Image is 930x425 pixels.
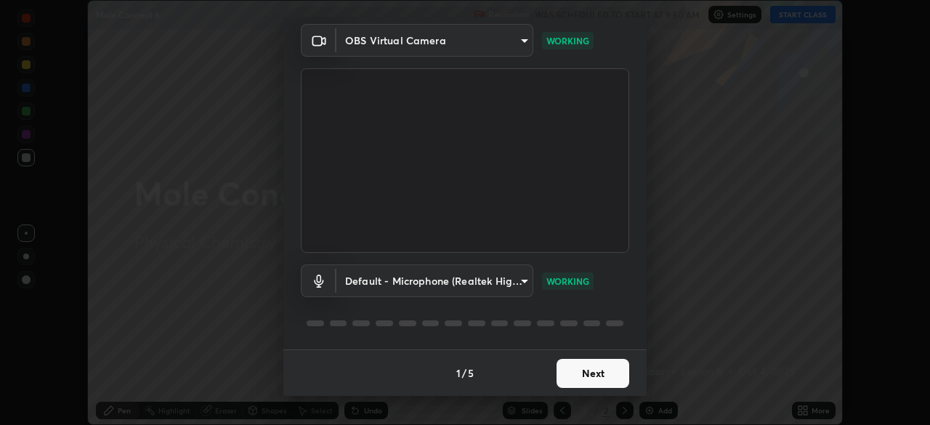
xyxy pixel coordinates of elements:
div: OBS Virtual Camera [336,24,533,57]
h4: / [462,365,466,381]
button: Next [557,359,629,388]
p: WORKING [546,34,589,47]
h4: 1 [456,365,461,381]
h4: 5 [468,365,474,381]
div: OBS Virtual Camera [336,264,533,297]
p: WORKING [546,275,589,288]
